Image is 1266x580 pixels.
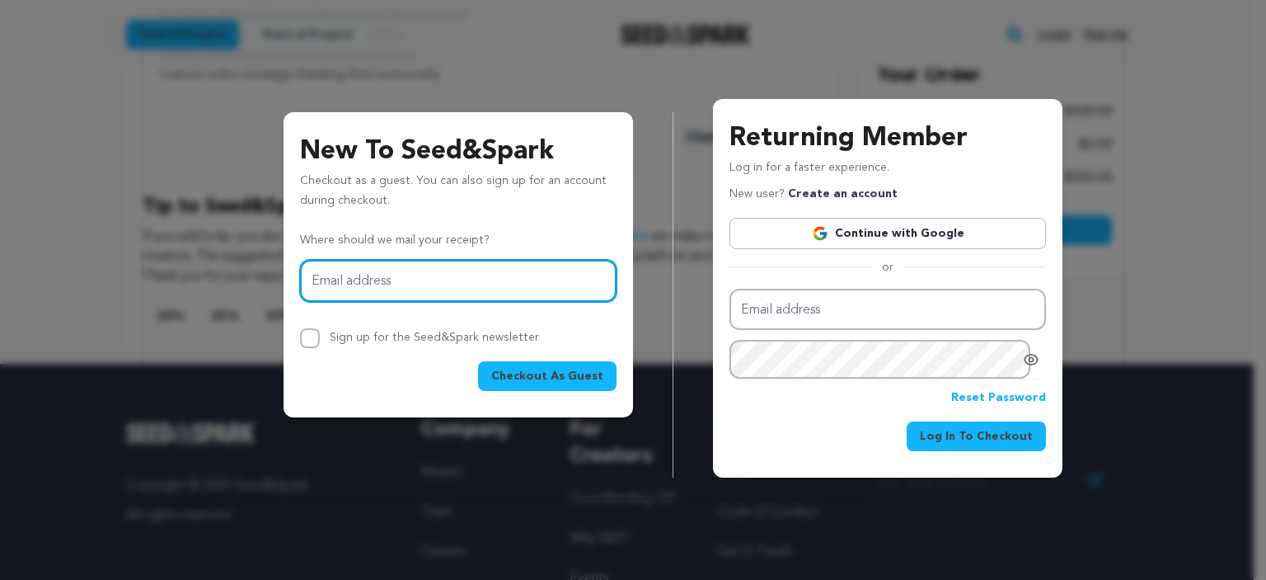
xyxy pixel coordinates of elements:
[729,218,1046,249] a: Continue with Google
[1023,351,1039,368] a: Show password as plain text. Warning: this will display your password on the screen.
[788,188,898,200] a: Create an account
[951,389,1046,408] a: Reset Password
[872,259,903,276] span: or
[729,289,1046,331] input: Email address
[729,185,898,205] p: New user?
[300,260,617,302] input: Email address
[478,361,617,391] button: Checkout As Guest
[729,119,1046,158] h3: Returning Member
[330,332,539,343] label: Sign up for the Seed&Spark newsletter
[907,422,1046,451] button: Log In To Checkout
[812,225,828,242] img: Google logo
[729,158,1046,185] p: Log in for a faster experience.
[920,428,1033,445] span: Log In To Checkout
[300,132,617,172] h3: New To Seed&Spark
[491,368,603,384] span: Checkout As Guest
[300,172,617,218] p: Checkout as a guest. You can also sign up for an account during checkout.
[300,231,617,251] p: Where should we mail your receipt?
